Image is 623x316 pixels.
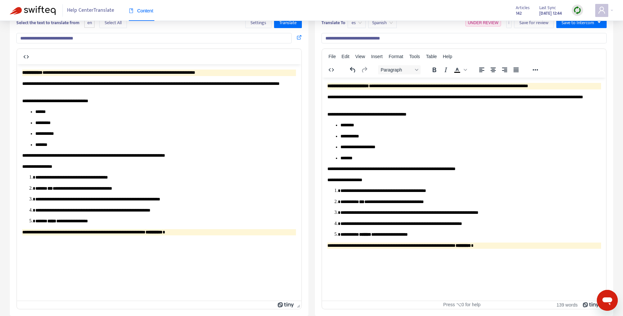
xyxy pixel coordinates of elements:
span: File [328,54,336,59]
button: Redo [359,65,370,74]
span: Last Sync [539,4,556,11]
button: Italic [440,65,451,74]
button: Save for review [514,18,554,28]
span: Table [426,54,437,59]
span: Edit [341,54,349,59]
span: Format [389,54,403,59]
span: UNDER REVIEW [468,21,498,25]
span: Save to Intercom [562,19,594,26]
span: user [598,6,606,14]
span: Save for review [519,19,548,26]
button: Justify [511,65,522,74]
span: book [129,8,133,13]
span: es [352,18,362,28]
b: Select the text to translate from [16,19,79,26]
strong: [DATE] 12:44 [539,10,562,17]
span: Help Center Translate [67,4,114,17]
button: Align left [476,65,487,74]
span: Insert [371,54,383,59]
span: more [507,20,511,24]
span: Settings [251,19,266,26]
button: Settings [245,18,271,28]
button: Select All [99,18,127,28]
button: Align right [499,65,510,74]
button: Save to Intercomcaret-down [556,18,607,28]
span: Select All [105,19,122,26]
span: View [355,54,365,59]
span: en [84,17,95,28]
iframe: Rich Text Area [322,78,606,301]
div: Press the Up and Down arrow keys to resize the editor. [294,301,301,309]
button: Undo [347,65,358,74]
b: Translate To [321,19,345,26]
img: Swifteq [10,6,56,15]
button: Bold [429,65,440,74]
button: 139 words [557,302,578,308]
img: sync.dc5367851b00ba804db3.png [573,6,581,14]
button: Reveal or hide additional toolbar items [530,65,541,74]
a: Powered by Tiny [278,302,294,307]
span: Tools [409,54,420,59]
button: more [506,18,511,28]
span: Spanish [372,18,393,28]
div: Press ⌥0 for help [416,302,508,308]
button: Block Paragraph [378,65,421,74]
span: caret-down [597,20,601,24]
span: Articles [516,4,529,11]
span: Paragraph [381,67,413,72]
iframe: Button to launch messaging window [597,290,618,311]
iframe: Rich Text Area [17,64,301,301]
button: Translate [274,18,302,28]
a: Powered by Tiny [583,302,599,307]
button: Align center [488,65,499,74]
span: Content [129,8,153,13]
div: Text color Black [452,65,468,74]
span: Help [443,54,452,59]
span: Translate [279,19,297,26]
strong: 142 [516,10,522,17]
